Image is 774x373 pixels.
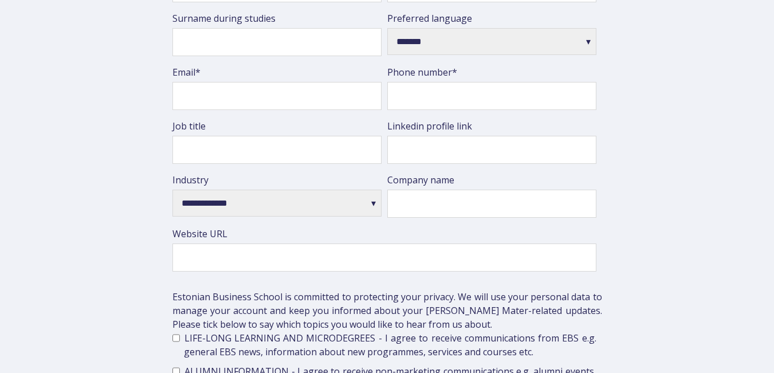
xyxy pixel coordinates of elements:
span: Website URL [172,227,227,240]
span: Industry [172,174,209,186]
p: LIFE-LONG LEARNING AND MICRODEGREES - I agree to receive communications from EBS e.g. general EBS... [184,332,596,358]
span: Company name [387,174,454,186]
span: Surname during studies [172,12,276,25]
input: LIFE-LONG LEARNING AND MICRODEGREES - I agree to receive communications from EBS e.g. general EBS... [172,331,180,345]
span: Preferred language [387,12,472,25]
p: Estonian Business School is committed to protecting your privacy. We will use your personal data ... [172,290,602,331]
span: Phone number [387,66,452,78]
span: Job title [172,120,206,132]
span: Linkedin profile link [387,120,472,132]
span: Email [172,66,195,78]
